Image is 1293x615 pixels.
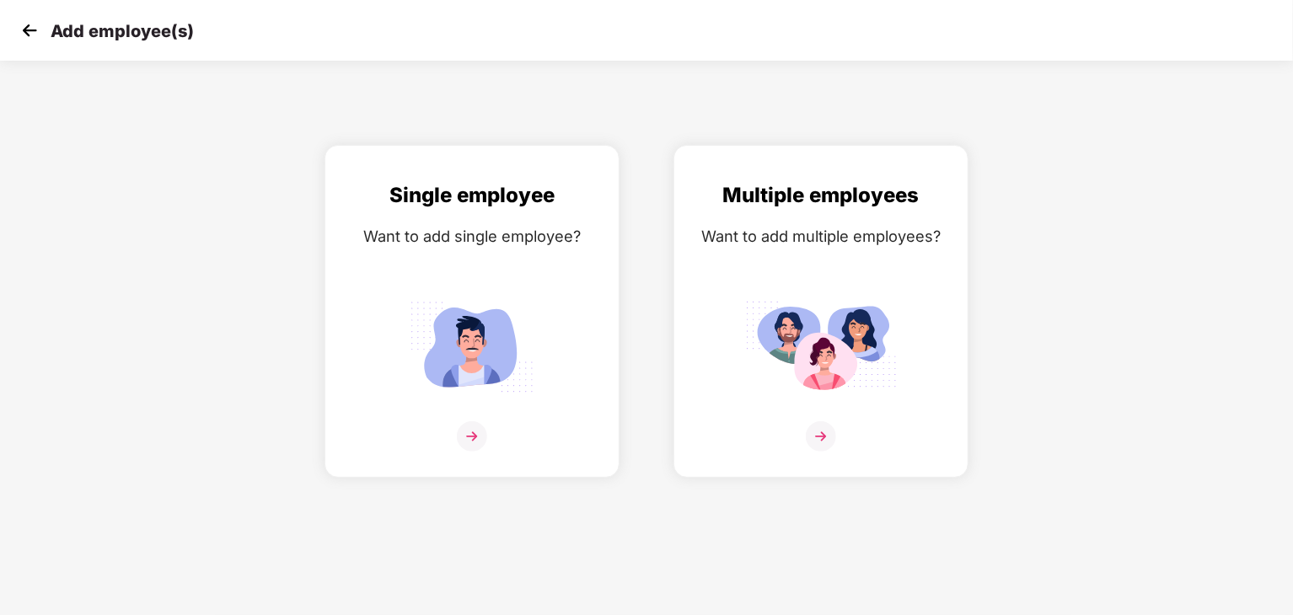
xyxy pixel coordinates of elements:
[457,421,487,452] img: svg+xml;base64,PHN2ZyB4bWxucz0iaHR0cDovL3d3dy53My5vcmcvMjAwMC9zdmciIHdpZHRoPSIzNiIgaGVpZ2h0PSIzNi...
[17,18,42,43] img: svg+xml;base64,PHN2ZyB4bWxucz0iaHR0cDovL3d3dy53My5vcmcvMjAwMC9zdmciIHdpZHRoPSIzMCIgaGVpZ2h0PSIzMC...
[806,421,836,452] img: svg+xml;base64,PHN2ZyB4bWxucz0iaHR0cDovL3d3dy53My5vcmcvMjAwMC9zdmciIHdpZHRoPSIzNiIgaGVpZ2h0PSIzNi...
[342,224,602,249] div: Want to add single employee?
[51,21,194,41] p: Add employee(s)
[396,294,548,399] img: svg+xml;base64,PHN2ZyB4bWxucz0iaHR0cDovL3d3dy53My5vcmcvMjAwMC9zdmciIGlkPSJTaW5nbGVfZW1wbG95ZWUiIH...
[691,224,951,249] div: Want to add multiple employees?
[342,179,602,211] div: Single employee
[745,294,897,399] img: svg+xml;base64,PHN2ZyB4bWxucz0iaHR0cDovL3d3dy53My5vcmcvMjAwMC9zdmciIGlkPSJNdWx0aXBsZV9lbXBsb3llZS...
[691,179,951,211] div: Multiple employees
